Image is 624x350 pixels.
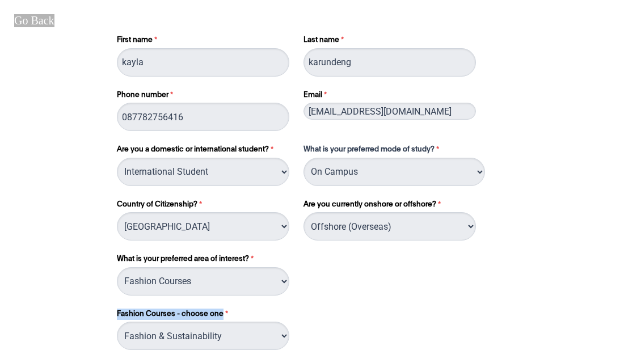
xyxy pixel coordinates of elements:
label: Last name [303,35,479,48]
div: Go Back [14,14,54,27]
label: Phone number [117,90,292,103]
label: Fashion Courses - choose one [117,309,292,322]
select: Fashion Courses - choose one [117,322,289,350]
span: What is your preferred mode of study? [303,146,435,153]
label: Are you currently onshore or offshore? [303,199,479,213]
label: Email [303,90,479,103]
label: What is your preferred area of interest? [117,254,292,267]
select: What is your preferred mode of study? [303,158,485,186]
input: Email [303,103,476,120]
input: First name [117,48,289,77]
select: Country of Citizenship? [117,212,289,241]
select: Are you a domestic or international student? [117,158,289,186]
select: Are you currently onshore or offshore? [303,212,476,241]
label: Are you a domestic or international student? [117,144,292,158]
label: Country of Citizenship? [117,199,292,213]
input: Phone number [117,103,289,131]
select: What is your preferred area of interest? [117,267,289,296]
input: Last name [303,48,476,77]
label: First name [117,35,292,48]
